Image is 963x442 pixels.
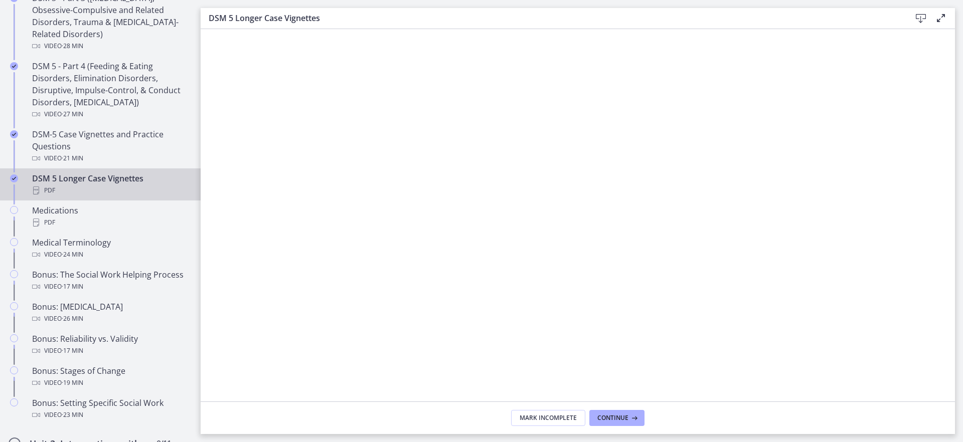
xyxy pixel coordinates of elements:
div: Video [32,313,189,325]
span: · 24 min [62,249,83,261]
span: · 28 min [62,40,83,52]
div: PDF [32,184,189,196]
i: Completed [10,62,18,70]
div: Bonus: Setting Specific Social Work [32,397,189,421]
span: · 27 min [62,108,83,120]
div: Video [32,40,189,52]
span: · 19 min [62,377,83,389]
div: Video [32,281,189,293]
div: Medications [32,204,189,229]
div: Video [32,377,189,389]
div: Video [32,345,189,357]
div: DSM 5 Longer Case Vignettes [32,172,189,196]
span: Continue [597,414,628,422]
button: Continue [589,410,645,426]
div: Video [32,152,189,164]
span: · 23 min [62,409,83,421]
span: Mark Incomplete [520,414,577,422]
span: · 17 min [62,281,83,293]
i: Completed [10,174,18,182]
span: · 26 min [62,313,83,325]
div: Bonus: The Social Work Helping Process [32,269,189,293]
span: · 17 min [62,345,83,357]
div: Bonus: Reliability vs. Validity [32,333,189,357]
div: Video [32,409,189,421]
div: Video [32,108,189,120]
div: DSM-5 Case Vignettes and Practice Questions [32,128,189,164]
div: PDF [32,216,189,229]
span: · 21 min [62,152,83,164]
div: DSM 5 - Part 4 (Feeding & Eating Disorders, Elimination Disorders, Disruptive, Impulse-Control, &... [32,60,189,120]
button: Mark Incomplete [511,410,585,426]
div: Video [32,249,189,261]
div: Bonus: [MEDICAL_DATA] [32,301,189,325]
div: Bonus: Stages of Change [32,365,189,389]
i: Completed [10,130,18,138]
div: Medical Terminology [32,237,189,261]
h3: DSM 5 Longer Case Vignettes [209,12,895,24]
